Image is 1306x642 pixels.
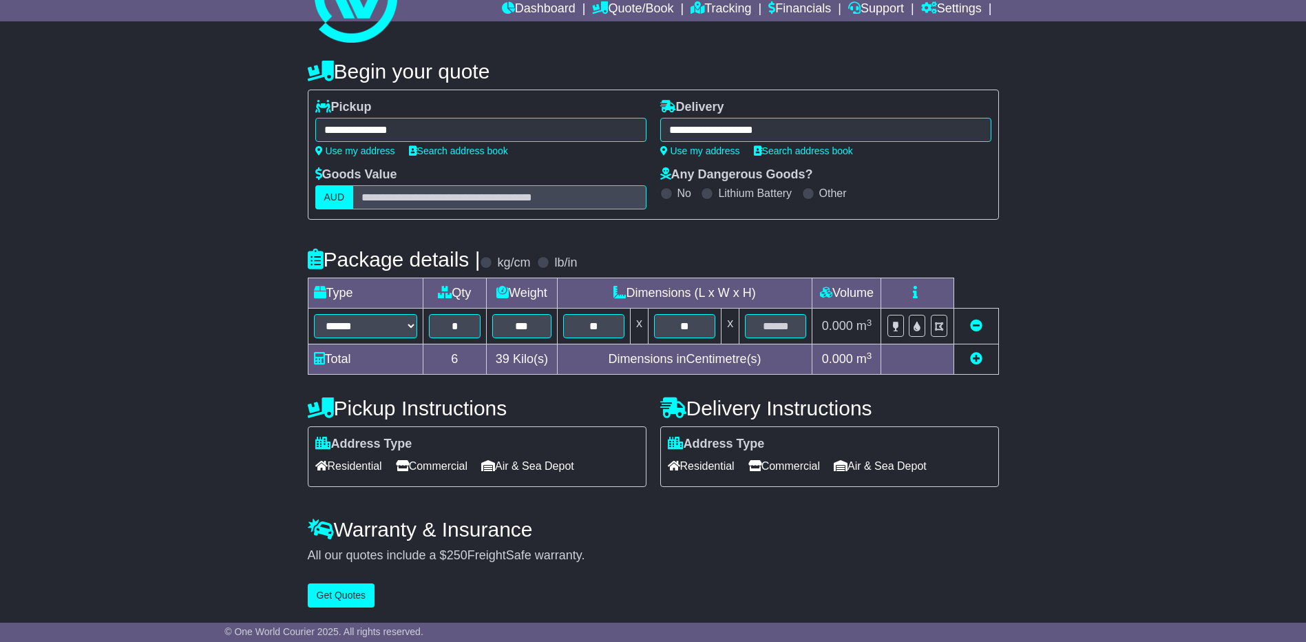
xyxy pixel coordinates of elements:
[812,278,881,309] td: Volume
[834,455,927,477] span: Air & Sea Depot
[315,185,354,209] label: AUD
[630,309,648,344] td: x
[308,583,375,608] button: Get Quotes
[308,60,999,83] h4: Begin your quote
[308,397,646,420] h4: Pickup Instructions
[856,352,872,366] span: m
[660,100,724,115] label: Delivery
[487,278,558,309] td: Weight
[822,319,853,333] span: 0.000
[315,455,382,477] span: Residential
[396,455,467,477] span: Commercial
[677,187,691,200] label: No
[315,167,397,183] label: Goods Value
[497,256,530,271] label: kg/cm
[748,455,820,477] span: Commercial
[970,319,982,333] a: Remove this item
[481,455,574,477] span: Air & Sea Depot
[423,344,487,375] td: 6
[970,352,982,366] a: Add new item
[557,344,812,375] td: Dimensions in Centimetre(s)
[308,518,999,541] h4: Warranty & Insurance
[718,187,792,200] label: Lithium Battery
[308,548,999,563] div: All our quotes include a $ FreightSafe warranty.
[496,352,509,366] span: 39
[315,100,372,115] label: Pickup
[722,309,739,344] td: x
[308,278,423,309] td: Type
[315,437,412,452] label: Address Type
[819,187,847,200] label: Other
[660,167,813,183] label: Any Dangerous Goods?
[668,455,735,477] span: Residential
[308,248,481,271] h4: Package details |
[315,145,395,156] a: Use my address
[487,344,558,375] td: Kilo(s)
[754,145,853,156] a: Search address book
[867,351,872,361] sup: 3
[308,344,423,375] td: Total
[822,352,853,366] span: 0.000
[856,319,872,333] span: m
[557,278,812,309] td: Dimensions (L x W x H)
[660,397,999,420] h4: Delivery Instructions
[409,145,508,156] a: Search address book
[660,145,740,156] a: Use my address
[867,318,872,328] sup: 3
[224,626,423,637] span: © One World Courier 2025. All rights reserved.
[668,437,765,452] label: Address Type
[423,278,487,309] td: Qty
[554,256,577,271] label: lb/in
[447,548,467,562] span: 250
